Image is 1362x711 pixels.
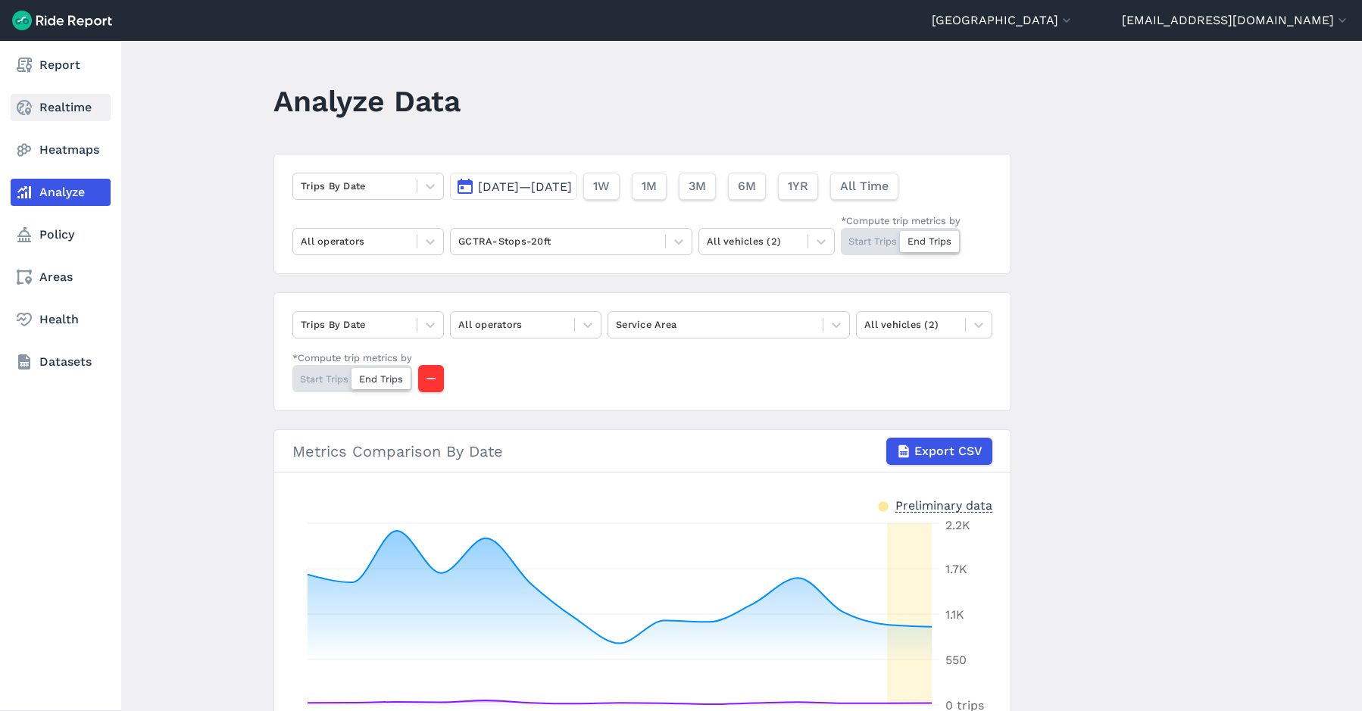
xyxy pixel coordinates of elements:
[840,177,889,195] span: All Time
[12,11,112,30] img: Ride Report
[642,177,657,195] span: 1M
[841,214,961,228] div: *Compute trip metrics by
[450,173,577,200] button: [DATE]—[DATE]
[1122,11,1350,30] button: [EMAIL_ADDRESS][DOMAIN_NAME]
[689,177,706,195] span: 3M
[945,607,964,622] tspan: 1.1K
[478,179,572,194] span: [DATE]—[DATE]
[292,438,992,465] div: Metrics Comparison By Date
[788,177,808,195] span: 1YR
[11,306,111,333] a: Health
[830,173,898,200] button: All Time
[895,497,992,513] div: Preliminary data
[932,11,1074,30] button: [GEOGRAPHIC_DATA]
[728,173,766,200] button: 6M
[632,173,667,200] button: 1M
[593,177,610,195] span: 1W
[11,264,111,291] a: Areas
[11,179,111,206] a: Analyze
[11,221,111,248] a: Policy
[945,653,967,667] tspan: 550
[679,173,716,200] button: 3M
[583,173,620,200] button: 1W
[292,351,412,365] div: *Compute trip metrics by
[11,348,111,376] a: Datasets
[11,136,111,164] a: Heatmaps
[945,562,967,576] tspan: 1.7K
[11,51,111,79] a: Report
[273,80,461,122] h1: Analyze Data
[886,438,992,465] button: Export CSV
[11,94,111,121] a: Realtime
[738,177,756,195] span: 6M
[914,442,982,460] span: Export CSV
[778,173,818,200] button: 1YR
[945,518,970,532] tspan: 2.2K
